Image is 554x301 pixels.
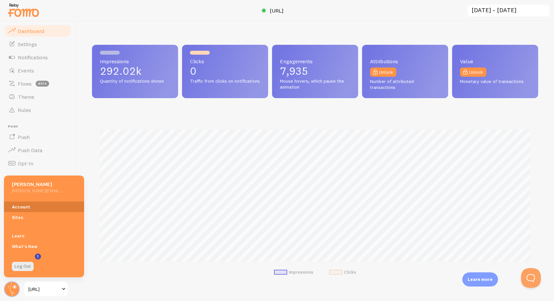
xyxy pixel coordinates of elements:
a: Events [4,64,72,77]
li: Impressions [274,269,313,275]
span: Theme [18,94,34,100]
a: What's New [4,241,84,252]
p: 292.02k [100,66,170,76]
iframe: Help Scout Beacon - Open [521,268,541,288]
span: Dashboard [18,28,44,34]
a: Push [4,130,72,144]
a: Learn [4,231,84,241]
a: Account [4,202,84,212]
a: Unlock [460,68,486,77]
a: Push Data [4,144,72,157]
a: Opt-In [4,157,72,170]
span: Value [460,59,530,64]
a: Rules [4,103,72,117]
img: fomo-relay-logo-orange.svg [7,2,40,18]
span: Flows [18,80,32,87]
a: Flows beta [4,77,72,90]
span: Attributions [370,59,440,64]
div: Learn more [462,272,498,287]
span: Monetary value of transactions [460,79,530,85]
span: Push Data [18,147,43,153]
span: Push [18,134,30,140]
span: Clicks [190,59,260,64]
p: 0 [190,66,260,76]
svg: <p>Watch New Feature Tutorials!</p> [35,254,41,260]
span: Notifications [18,54,48,61]
span: Rules [18,107,31,113]
span: Opt-In [18,160,33,167]
span: Settings [18,41,37,47]
span: Number of attributed transactions [370,79,440,90]
p: 7,935 [280,66,350,76]
span: Traffic from clicks on notifications [190,78,260,84]
span: Impressions [100,59,170,64]
a: Sites [4,212,84,223]
a: Settings [4,38,72,51]
h5: [PERSON_NAME] [12,181,63,188]
span: Events [18,67,34,74]
a: Dashboard [4,24,72,38]
span: Mouse hovers, which pause the animation [280,78,350,90]
li: Clicks [329,269,356,275]
span: Engagements [280,59,350,64]
h5: [PERSON_NAME][EMAIL_ADDRESS] [12,188,63,194]
span: [URL] [28,285,60,293]
span: Push [8,124,72,129]
span: Quantity of notifications shown [100,78,170,84]
span: beta [36,81,49,87]
p: Learn more [468,276,493,283]
a: Unlock [370,68,396,77]
a: Log Out [12,262,34,271]
a: Theme [4,90,72,103]
a: [URL] [24,281,68,297]
a: Notifications [4,51,72,64]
